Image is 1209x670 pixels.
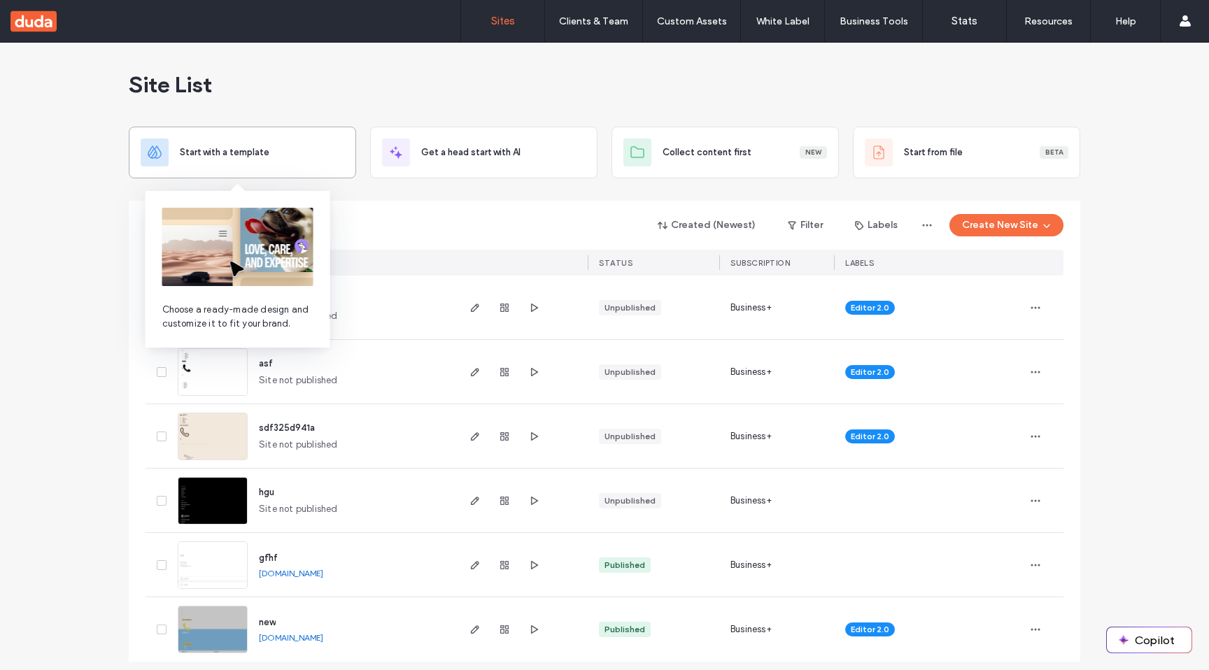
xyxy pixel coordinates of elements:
label: White Label [756,15,809,27]
div: Unpublished [604,494,656,507]
span: Business+ [730,622,772,636]
span: Business+ [730,365,772,379]
label: Custom Assets [657,15,727,27]
span: Business+ [730,301,772,315]
div: Unpublished [604,301,656,314]
span: Site List [129,71,212,99]
span: Site not published [259,502,338,516]
div: Published [604,623,645,636]
label: Clients & Team [559,15,628,27]
div: Collect content firstNew [611,127,839,178]
label: Resources [1024,15,1073,27]
label: Stats [952,15,977,27]
button: Copilot [1107,627,1192,653]
label: Business Tools [840,15,908,27]
label: Help [1115,15,1136,27]
span: LABELS [845,258,874,268]
span: Site not published [259,373,338,387]
button: Created (Newest) [646,214,768,236]
a: [DOMAIN_NAME] [259,568,323,578]
a: new [259,617,276,627]
button: Create New Site [949,214,1063,236]
span: Editor 2.0 [851,366,889,378]
div: Unpublished [604,366,656,378]
span: Business+ [730,429,772,443]
span: Get a head start with AI [421,145,521,159]
span: Editor 2.0 [851,623,889,636]
span: STATUS [599,258,632,268]
span: Choose a ready-made design and customize it to fit your brand. [162,303,313,331]
span: Start with a template [180,145,269,159]
div: Start with a template [129,127,356,178]
span: Editor 2.0 [851,301,889,314]
div: Beta [1040,146,1068,159]
span: Business+ [730,558,772,572]
div: Start from fileBeta [853,127,1080,178]
span: Site not published [259,438,338,452]
a: sdf325d941a [259,422,315,433]
div: Unpublished [604,430,656,443]
span: Business+ [730,494,772,508]
span: SUBSCRIPTION [730,258,790,268]
button: Filter [774,214,837,236]
button: Labels [842,214,910,236]
a: asf [259,358,273,369]
span: Start from file [904,145,963,159]
a: gfhf [259,553,278,563]
div: Get a head start with AI [370,127,598,178]
label: Sites [491,15,515,27]
img: from-template.png [162,208,313,286]
a: [DOMAIN_NAME] [259,632,323,643]
div: New [800,146,827,159]
a: hgu [259,487,274,497]
div: Published [604,559,645,571]
span: Collect content first [663,145,751,159]
span: Editor 2.0 [851,430,889,443]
